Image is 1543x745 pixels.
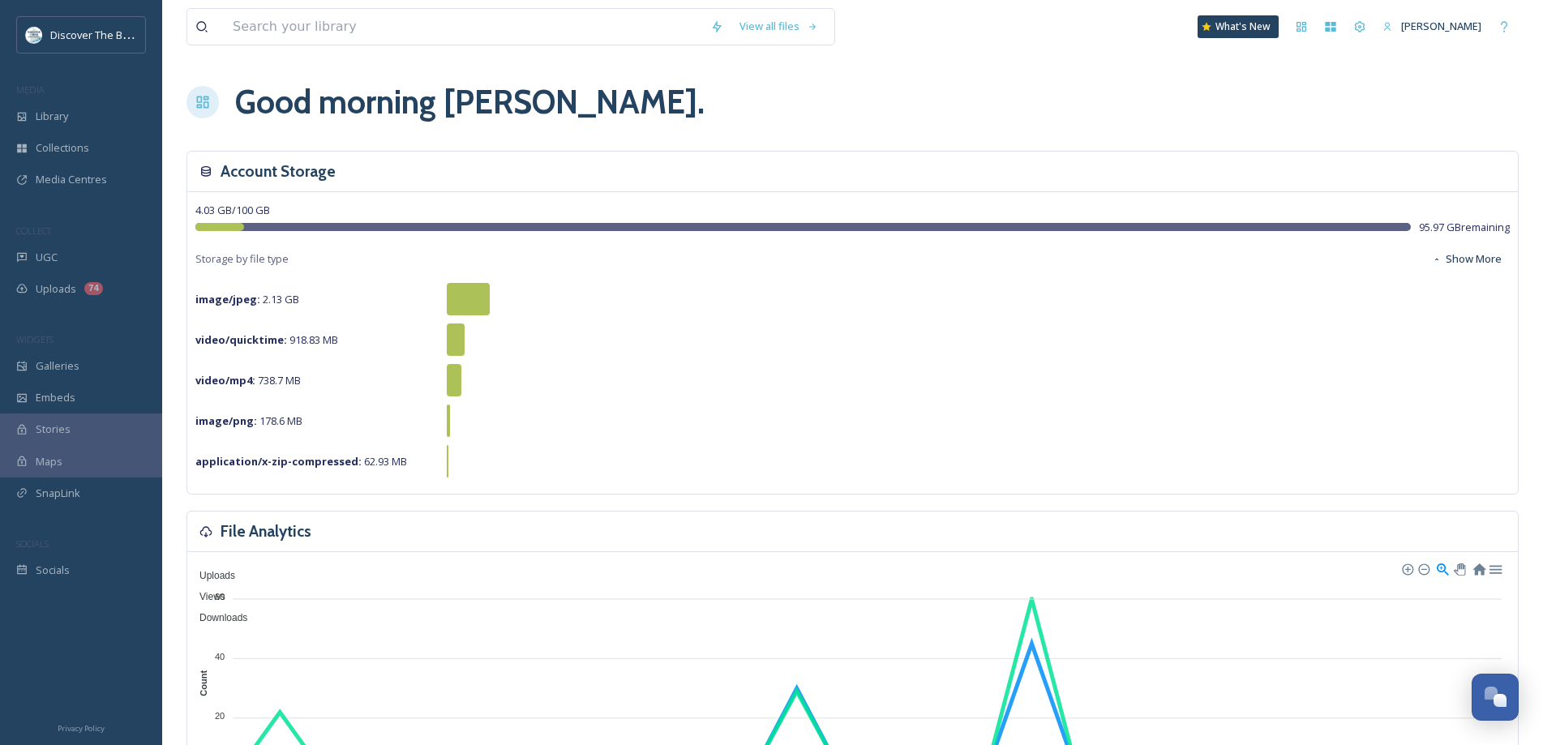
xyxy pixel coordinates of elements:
span: Galleries [36,358,79,374]
span: 918.83 MB [195,332,338,347]
h1: Good morning [PERSON_NAME] . [235,78,705,126]
tspan: 20 [215,711,225,721]
span: UGC [36,250,58,265]
span: Discover The Blue [50,27,138,42]
span: SnapLink [36,486,80,501]
span: 178.6 MB [195,413,302,428]
span: SOCIALS [16,537,49,550]
span: Downloads [187,612,247,623]
input: Search your library [225,9,702,45]
span: Maps [36,454,62,469]
button: Open Chat [1472,674,1519,721]
span: Media Centres [36,172,107,187]
tspan: 40 [215,652,225,662]
button: Show More [1424,243,1510,275]
div: Menu [1488,561,1502,575]
strong: image/png : [195,413,257,428]
strong: video/mp4 : [195,373,255,387]
div: Selection Zoom [1435,561,1449,575]
span: Uploads [187,570,235,581]
tspan: 60 [215,592,225,602]
h3: File Analytics [221,520,311,543]
text: Count [199,670,208,696]
span: Library [36,109,68,124]
span: 2.13 GB [195,292,299,306]
a: [PERSON_NAME] [1374,11,1489,42]
span: COLLECT [16,225,51,237]
strong: application/x-zip-compressed : [195,454,362,469]
div: Panning [1454,563,1464,573]
span: 738.7 MB [195,373,301,387]
span: WIDGETS [16,333,54,345]
span: Stories [36,422,71,437]
span: [PERSON_NAME] [1401,19,1481,33]
span: Embeds [36,390,75,405]
span: Uploads [36,281,76,297]
span: 4.03 GB / 100 GB [195,203,270,217]
a: What's New [1198,15,1279,38]
div: 74 [84,282,103,295]
div: Reset Zoom [1472,561,1485,575]
span: 62.93 MB [195,454,407,469]
a: Privacy Policy [58,717,105,737]
div: Zoom Out [1417,563,1429,574]
span: Storage by file type [195,251,289,267]
span: 95.97 GB remaining [1419,220,1510,235]
span: Collections [36,140,89,156]
strong: video/quicktime : [195,332,287,347]
span: Privacy Policy [58,723,105,734]
a: View all files [731,11,826,42]
img: 1710423113617.jpeg [26,27,42,43]
span: Socials [36,563,70,578]
h3: Account Storage [221,160,336,183]
strong: image/jpeg : [195,292,260,306]
div: Zoom In [1401,563,1412,574]
span: MEDIA [16,83,45,96]
span: Views [187,591,225,602]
